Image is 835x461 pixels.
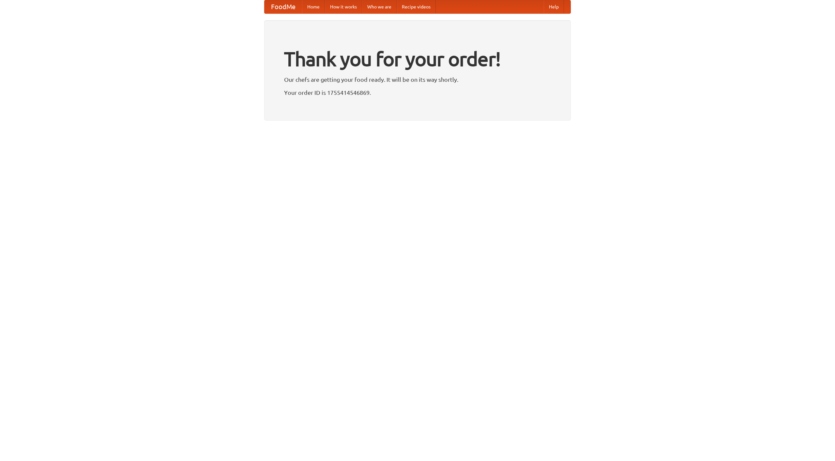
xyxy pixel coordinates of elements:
p: Your order ID is 1755414546869. [284,88,551,97]
h1: Thank you for your order! [284,43,551,75]
p: Our chefs are getting your food ready. It will be on its way shortly. [284,75,551,84]
a: Help [544,0,564,13]
a: Recipe videos [397,0,436,13]
a: How it works [325,0,362,13]
a: Who we are [362,0,397,13]
a: Home [302,0,325,13]
a: FoodMe [265,0,302,13]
